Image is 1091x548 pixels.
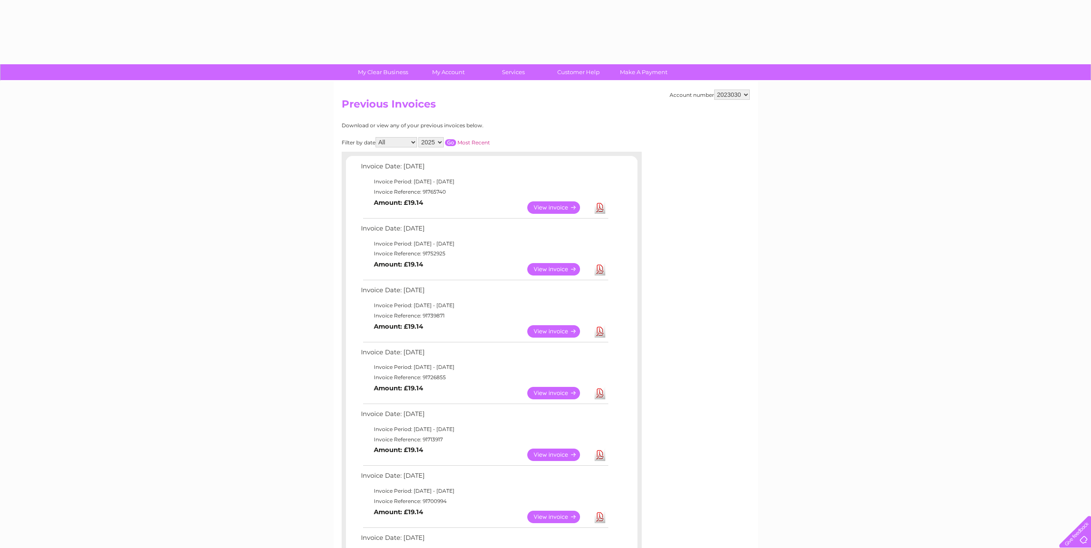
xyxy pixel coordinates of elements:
[595,511,605,523] a: Download
[595,263,605,275] a: Download
[527,511,590,523] a: View
[359,249,610,259] td: Invoice Reference: 91752925
[342,123,567,129] div: Download or view any of your previous invoices below.
[359,311,610,321] td: Invoice Reference: 91739871
[359,408,610,424] td: Invoice Date: [DATE]
[527,387,590,399] a: View
[359,496,610,506] td: Invoice Reference: 91700994
[413,64,484,80] a: My Account
[359,239,610,249] td: Invoice Period: [DATE] - [DATE]
[374,323,423,330] b: Amount: £19.14
[359,177,610,187] td: Invoice Period: [DATE] - [DATE]
[359,372,610,383] td: Invoice Reference: 91726855
[595,325,605,338] a: Download
[342,137,567,147] div: Filter by date
[359,223,610,239] td: Invoice Date: [DATE]
[359,486,610,496] td: Invoice Period: [DATE] - [DATE]
[374,508,423,516] b: Amount: £19.14
[342,98,750,114] h2: Previous Invoices
[359,300,610,311] td: Invoice Period: [DATE] - [DATE]
[478,64,549,80] a: Services
[527,201,590,214] a: View
[374,199,423,207] b: Amount: £19.14
[595,201,605,214] a: Download
[670,90,750,100] div: Account number
[608,64,679,80] a: Make A Payment
[374,446,423,454] b: Amount: £19.14
[374,261,423,268] b: Amount: £19.14
[457,139,490,146] a: Most Recent
[359,424,610,434] td: Invoice Period: [DATE] - [DATE]
[359,532,610,548] td: Invoice Date: [DATE]
[359,284,610,300] td: Invoice Date: [DATE]
[374,384,423,392] b: Amount: £19.14
[359,187,610,197] td: Invoice Reference: 91765740
[527,325,590,338] a: View
[595,449,605,461] a: Download
[359,347,610,362] td: Invoice Date: [DATE]
[359,434,610,445] td: Invoice Reference: 91713917
[348,64,418,80] a: My Clear Business
[527,263,590,275] a: View
[359,161,610,177] td: Invoice Date: [DATE]
[595,387,605,399] a: Download
[527,449,590,461] a: View
[543,64,614,80] a: Customer Help
[359,362,610,372] td: Invoice Period: [DATE] - [DATE]
[359,470,610,486] td: Invoice Date: [DATE]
